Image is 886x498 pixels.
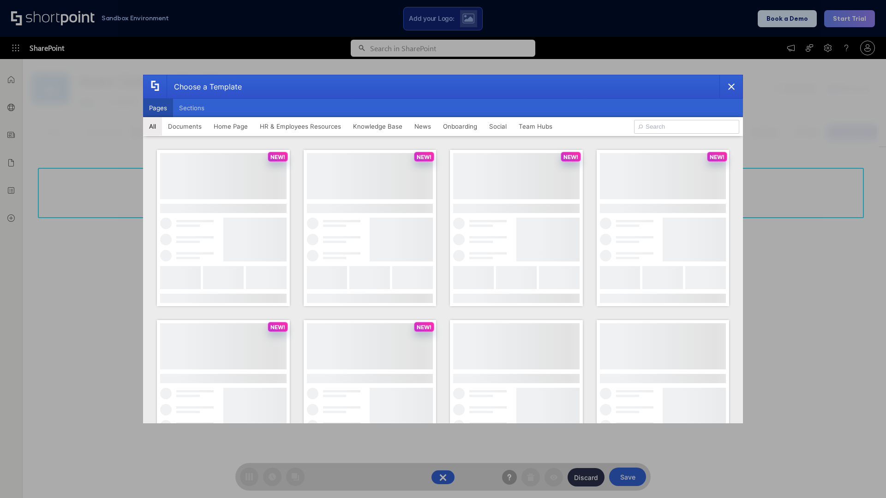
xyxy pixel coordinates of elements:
[513,117,558,136] button: Team Hubs
[710,154,724,160] p: NEW!
[173,99,210,117] button: Sections
[563,154,578,160] p: NEW!
[270,324,285,331] p: NEW!
[840,454,886,498] iframe: Chat Widget
[254,117,347,136] button: HR & Employees Resources
[408,117,437,136] button: News
[347,117,408,136] button: Knowledge Base
[483,117,513,136] button: Social
[162,117,208,136] button: Documents
[143,75,743,423] div: template selector
[208,117,254,136] button: Home Page
[167,75,242,98] div: Choose a Template
[270,154,285,160] p: NEW!
[437,117,483,136] button: Onboarding
[634,120,739,134] input: Search
[417,324,431,331] p: NEW!
[417,154,431,160] p: NEW!
[143,99,173,117] button: Pages
[143,117,162,136] button: All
